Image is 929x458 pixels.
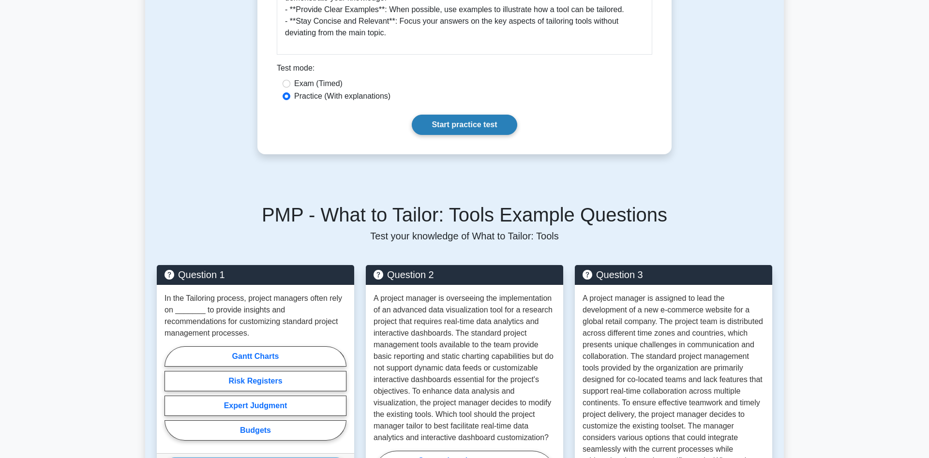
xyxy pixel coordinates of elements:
[165,396,346,416] label: Expert Judgment
[374,269,555,281] h5: Question 2
[157,203,772,226] h5: PMP - What to Tailor: Tools Example Questions
[165,293,346,339] p: In the Tailoring process, project managers often rely on _______ to provide insights and recommen...
[165,269,346,281] h5: Question 1
[294,90,390,102] label: Practice (With explanations)
[374,293,555,443] p: A project manager is overseeing the implementation of an advanced data visualization tool for a r...
[412,115,517,135] a: Start practice test
[583,269,764,281] h5: Question 3
[294,78,343,89] label: Exam (Timed)
[157,230,772,242] p: Test your knowledge of What to Tailor: Tools
[165,420,346,441] label: Budgets
[277,62,652,78] div: Test mode:
[165,346,346,367] label: Gantt Charts
[165,371,346,391] label: Risk Registers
